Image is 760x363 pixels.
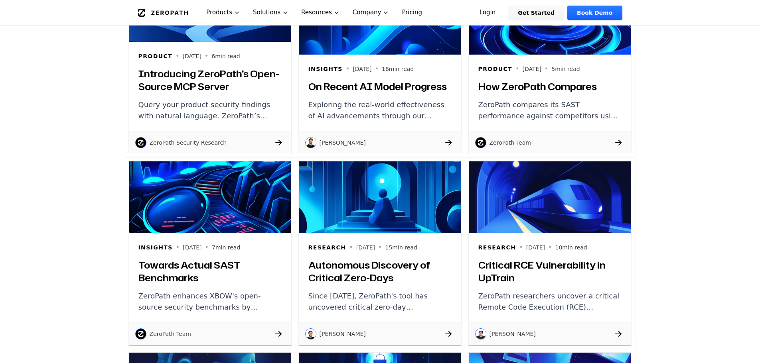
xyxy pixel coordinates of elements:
[135,328,146,339] img: ZeroPath Team
[519,243,523,252] span: •
[382,65,414,73] p: 18 min read
[183,52,201,60] p: [DATE]
[205,243,209,252] span: •
[478,99,622,122] p: ZeroPath compares its SAST performance against competitors using the XBOW benchmarks, in a manner...
[551,65,580,73] p: 5 min read
[475,328,486,339] img: Nathan Hrncirik
[125,158,295,349] a: Towards Actual SAST BenchmarksInsights•[DATE]•7min readTowards Actual SAST BenchmarksZeroPath enh...
[305,328,316,339] img: Raphael Karger
[356,243,375,251] p: [DATE]
[349,243,353,252] span: •
[465,158,635,349] a: Critical RCE Vulnerability in UpTrainResearch•[DATE]•10min readCritical RCE Vulnerability in UpTr...
[295,158,465,349] a: Autonomous Discovery of Critical Zero-DaysResearch•[DATE]•15min readAutonomous Discovery of Criti...
[299,161,461,233] img: Autonomous Discovery of Critical Zero-Days
[308,99,452,122] p: Exploring the real-world effectiveness of AI advancements through our experiences building securi...
[526,243,545,251] p: [DATE]
[478,80,622,93] h3: How ZeroPath Compares
[478,243,516,251] h6: Research
[320,139,366,147] p: [PERSON_NAME]
[353,65,371,73] p: [DATE]
[478,259,622,284] h3: Critical RCE Vulnerability in UpTrain
[478,290,622,313] p: ZeroPath researchers uncover a critical Remote Code Execution (RCE) vulnerability in UpTrain, a p...
[470,6,505,20] a: Login
[523,65,541,73] p: [DATE]
[138,259,282,284] h3: Towards Actual SAST Benchmarks
[385,243,417,251] p: 15 min read
[567,6,622,20] a: Book Demo
[545,64,548,74] span: •
[478,65,513,73] h6: Product
[176,243,180,252] span: •
[346,64,349,74] span: •
[475,137,486,148] img: ZeroPath Team
[212,243,240,251] p: 7 min read
[308,65,343,73] h6: Insights
[308,259,452,284] h3: Autonomous Discovery of Critical Zero-Days
[320,330,366,338] p: [PERSON_NAME]
[138,290,282,313] p: ZeroPath enhances XBOW's open-source security benchmarks by removing AI-favoring hints, adding fa...
[548,243,552,252] span: •
[308,290,452,313] p: Since [DATE], ZeroPath's tool has uncovered critical zero-day vulnerabilities—including RCE, auth...
[138,67,282,93] h3: Introducing ZeroPath’s Open-Source MCP Server
[555,243,587,251] p: 10 min read
[305,137,316,148] img: Dean Valentine
[135,137,146,148] img: ZeroPath Security Research
[308,243,346,251] h6: Research
[138,243,173,251] h6: Insights
[469,161,631,233] img: Critical RCE Vulnerability in UpTrain
[183,243,201,251] p: [DATE]
[176,51,179,61] span: •
[138,99,282,122] p: Query your product security findings with natural language. ZeroPath’s open-source MCP server int...
[490,139,531,147] p: ZeroPath Team
[205,51,208,61] span: •
[515,64,519,74] span: •
[150,139,227,147] p: ZeroPath Security Research
[138,52,173,60] h6: Product
[508,6,564,20] a: Get Started
[378,243,382,252] span: •
[129,161,291,233] img: Towards Actual SAST Benchmarks
[375,64,379,74] span: •
[150,330,191,338] p: ZeroPath Team
[490,330,536,338] p: [PERSON_NAME]
[308,80,452,93] h3: On Recent AI Model Progress
[211,52,240,60] p: 6 min read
